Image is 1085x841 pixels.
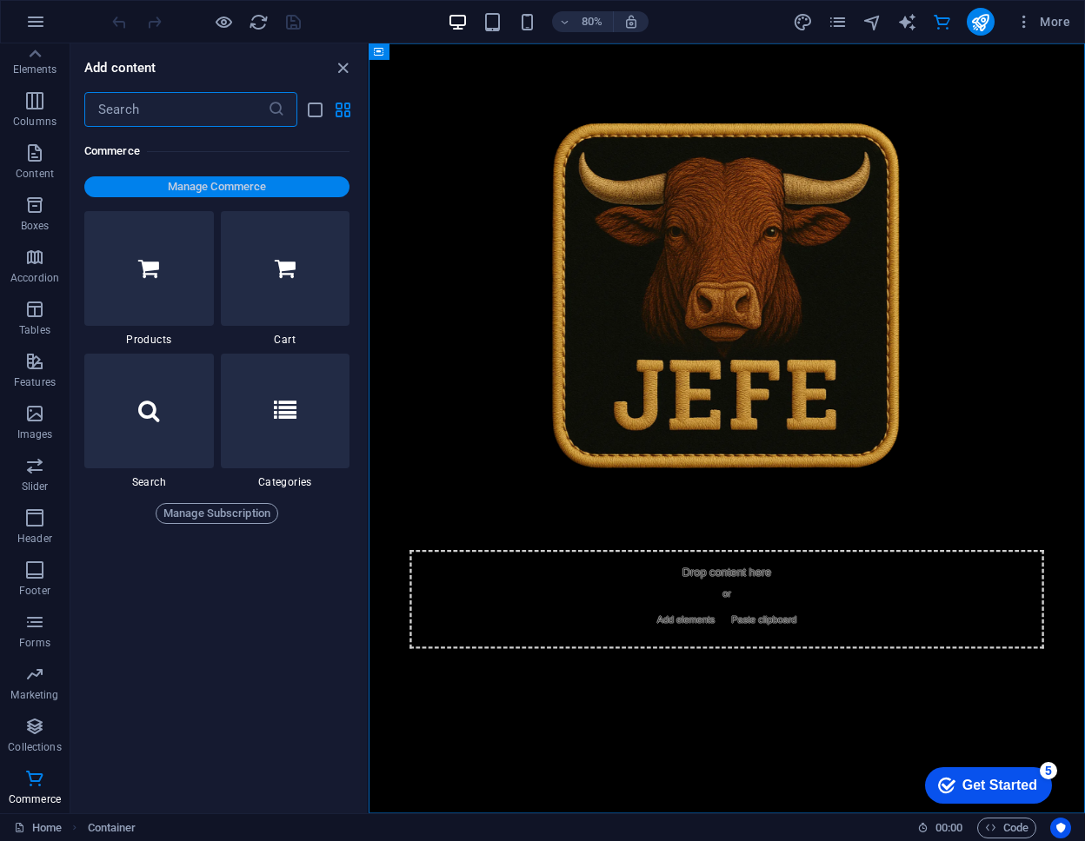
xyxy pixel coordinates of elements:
p: Images [17,427,53,441]
p: Columns [13,115,57,129]
span: Add elements [354,709,440,733]
h6: Commerce [84,141,349,162]
i: AI Writer [897,12,917,32]
span: Code [985,818,1028,838]
h6: 80% [578,11,606,32]
button: reload [248,11,269,32]
button: text_generator [897,11,918,32]
button: Code [977,818,1036,838]
span: Manage Commerce [91,176,343,197]
span: Cart [221,333,350,347]
span: Search [84,475,214,489]
button: 80% [552,11,614,32]
p: Features [14,375,56,389]
button: pages [828,11,849,32]
p: Commerce [9,792,61,806]
button: publish [967,8,995,36]
p: Content [16,167,54,181]
button: list-view [304,99,325,120]
span: Products [84,333,214,347]
div: Cart [221,211,350,347]
i: Commerce [932,12,952,32]
p: Footer [19,584,50,598]
p: Accordion [10,271,59,285]
button: navigator [862,11,883,32]
p: Header [17,532,52,546]
nav: breadcrumb [88,818,136,838]
span: : [948,821,950,834]
p: Boxes [21,219,50,233]
div: 5 [129,3,146,21]
p: Elements [13,63,57,76]
a: Home [14,818,62,838]
i: Pages (Ctrl+Alt+S) [828,12,848,32]
p: Slider [22,480,49,493]
h6: Session time [917,818,963,838]
button: Manage Subscription [156,503,278,524]
i: Design (Ctrl+Alt+Y) [793,12,813,32]
span: More [1015,13,1070,30]
span: Manage Subscription [163,503,270,524]
p: Marketing [10,688,58,702]
p: Collections [8,740,61,754]
span: Paste clipboard [447,709,542,733]
button: grid-view [332,99,353,120]
i: Navigator [862,12,882,32]
div: Categories [221,354,350,489]
span: Click to select. Double-click to edit [88,818,136,838]
input: Search [84,92,268,127]
p: Forms [19,636,50,650]
i: Publish [970,12,990,32]
div: Get Started 5 items remaining, 0% complete [14,9,141,45]
button: More [1008,8,1077,36]
div: Search [84,354,214,489]
button: Usercentrics [1050,818,1071,838]
p: Tables [19,323,50,337]
button: design [793,11,814,32]
div: Get Started [51,19,126,35]
button: close panel [332,57,353,78]
div: Products [84,211,214,347]
span: 00 00 [935,818,962,838]
span: Categories [221,475,350,489]
button: Manage Commerce [84,176,349,197]
button: commerce [932,11,953,32]
div: Drop content here [51,633,844,757]
i: On resize automatically adjust zoom level to fit chosen device. [623,14,639,30]
h6: Add content [84,57,156,78]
